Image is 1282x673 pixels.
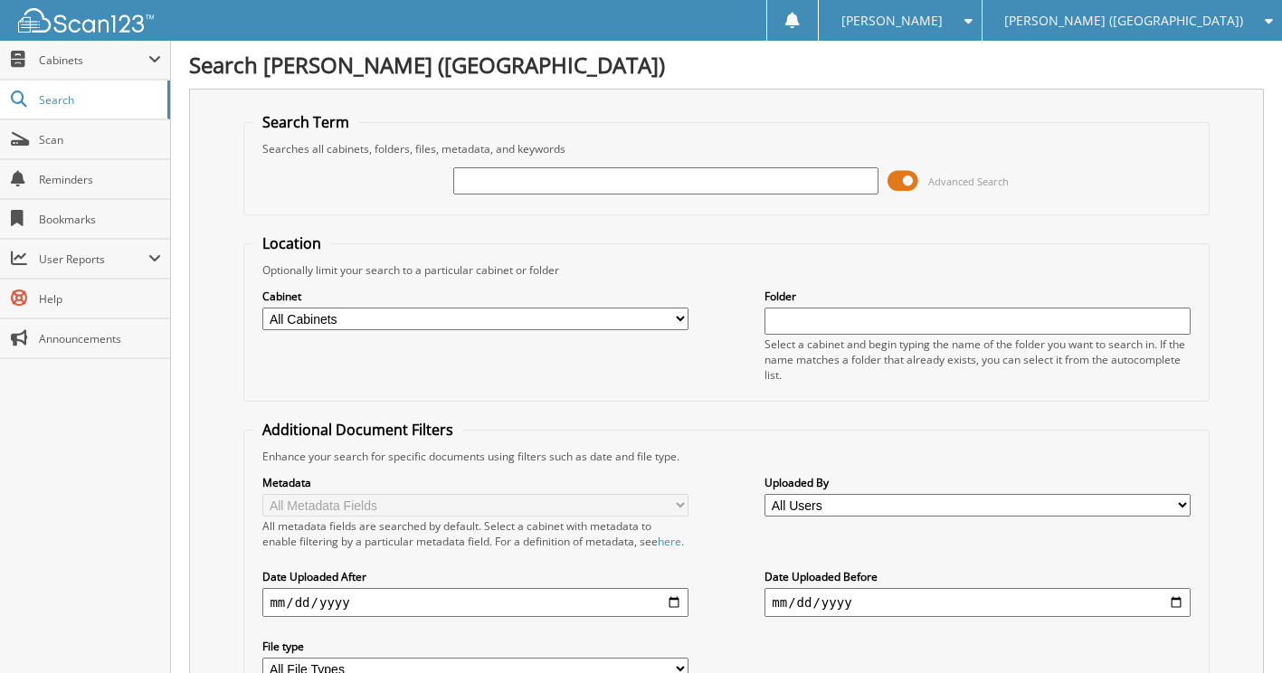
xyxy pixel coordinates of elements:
span: Search [39,92,158,108]
h1: Search [PERSON_NAME] ([GEOGRAPHIC_DATA]) [189,50,1264,80]
div: Searches all cabinets, folders, files, metadata, and keywords [253,141,1199,156]
legend: Location [253,233,330,253]
span: Advanced Search [928,175,1009,188]
img: scan123-logo-white.svg [18,8,154,33]
span: Cabinets [39,52,148,68]
span: [PERSON_NAME] ([GEOGRAPHIC_DATA]) [1004,15,1243,26]
a: here [658,534,681,549]
label: Metadata [262,475,688,490]
label: File type [262,639,688,654]
span: Help [39,291,161,307]
legend: Additional Document Filters [253,420,462,440]
label: Uploaded By [764,475,1190,490]
div: Select a cabinet and begin typing the name of the folder you want to search in. If the name match... [764,336,1190,383]
span: Bookmarks [39,212,161,227]
span: User Reports [39,251,148,267]
span: Announcements [39,331,161,346]
label: Folder [764,289,1190,304]
input: start [262,588,688,617]
div: Optionally limit your search to a particular cabinet or folder [253,262,1199,278]
label: Date Uploaded After [262,569,688,584]
div: Enhance your search for specific documents using filters such as date and file type. [253,449,1199,464]
input: end [764,588,1190,617]
span: [PERSON_NAME] [841,15,943,26]
span: Reminders [39,172,161,187]
span: Scan [39,132,161,147]
legend: Search Term [253,112,358,132]
label: Cabinet [262,289,688,304]
div: All metadata fields are searched by default. Select a cabinet with metadata to enable filtering b... [262,518,688,549]
label: Date Uploaded Before [764,569,1190,584]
